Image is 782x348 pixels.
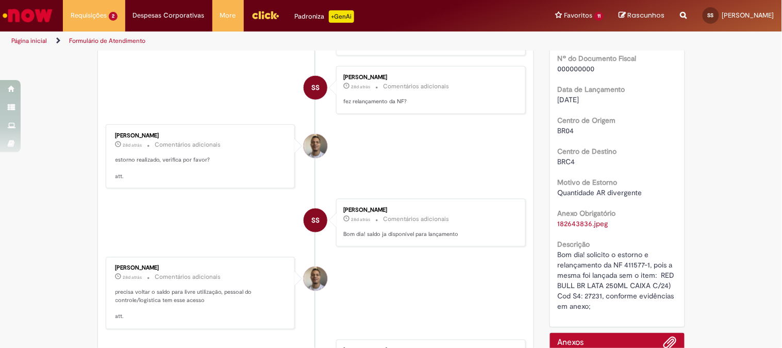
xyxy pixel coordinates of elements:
span: BR04 [558,126,574,135]
p: +GenAi [329,10,354,23]
p: fez relançamento da NF? [343,98,515,106]
time: 31/07/2025 14:08:06 [351,84,370,90]
a: Rascunhos [619,11,665,21]
span: [DATE] [558,95,579,104]
span: Despesas Corporativas [133,10,205,21]
span: Quantidade AR divergente [558,188,642,197]
small: Comentários adicionais [383,215,449,224]
a: Página inicial [11,37,47,45]
a: Download de 182643836.jpeg [558,219,608,228]
b: Descrição [558,240,590,249]
small: Comentários adicionais [155,140,221,149]
div: Joziano De Jesus Oliveira [304,267,327,291]
p: estorno realizado, verifica por favor? att. [115,156,287,180]
span: 28d atrás [123,142,142,148]
time: 31/07/2025 14:06:07 [123,142,142,148]
b: Data de Lançamento [558,85,625,94]
span: SS [311,75,320,100]
span: [PERSON_NAME] [722,11,774,20]
div: [PERSON_NAME] [343,207,515,213]
time: 30/07/2025 15:41:35 [123,275,142,281]
b: Motivo de Estorno [558,178,618,187]
span: 28d atrás [123,275,142,281]
a: Formulário de Atendimento [69,37,145,45]
h2: Anexos [558,338,584,347]
span: More [220,10,236,21]
div: Joziano De Jesus Oliveira [304,134,327,158]
span: 2 [109,12,118,21]
b: Nº do Documento Fiscal [558,54,637,63]
div: [PERSON_NAME] [115,133,287,139]
div: Simone Rocha Silva [304,209,327,232]
div: [PERSON_NAME] [115,265,287,272]
b: Centro de Destino [558,147,617,156]
span: SS [708,12,714,19]
img: click_logo_yellow_360x200.png [252,7,279,23]
img: ServiceNow [1,5,54,26]
ul: Trilhas de página [8,31,513,51]
div: Padroniza [295,10,354,23]
span: SS [311,208,320,233]
span: Bom dia! solicito o estorno e relançamento da NF 411577-1, pois a mesma foi lançada sem o item: R... [558,250,677,311]
p: precisa voltar o saldo para livre utilização, pessoal do controle/logistica tem esse acesso att. [115,289,287,321]
div: Simone Rocha Silva [304,76,327,100]
span: Rascunhos [628,10,665,20]
span: Favoritos [564,10,592,21]
b: Centro de Origem [558,116,616,125]
span: 11 [594,12,604,21]
span: BRC4 [558,157,575,166]
p: Bom dia! saldo ja disponível para lançamento [343,230,515,239]
span: 28d atrás [351,216,370,223]
small: Comentários adicionais [383,82,449,91]
span: 28d atrás [351,84,370,90]
span: 000000000 [558,64,595,73]
span: Requisições [71,10,107,21]
div: [PERSON_NAME] [343,74,515,81]
small: Comentários adicionais [155,273,221,282]
b: Anexo Obrigatório [558,209,616,218]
